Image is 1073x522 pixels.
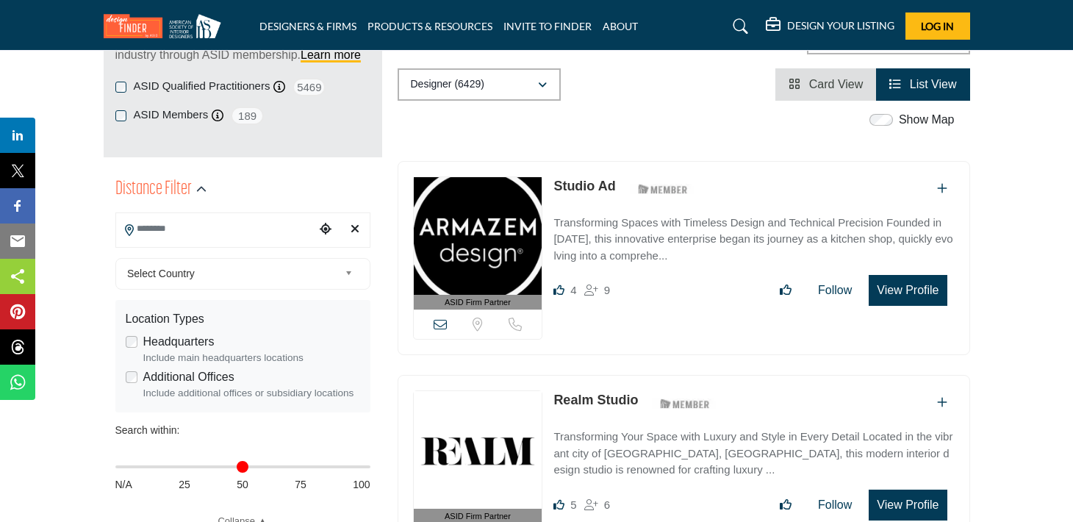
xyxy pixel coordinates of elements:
li: Card View [775,68,876,101]
a: View List [889,78,956,90]
a: View Card [789,78,863,90]
div: Location Types [126,310,360,328]
p: Designer (6429) [411,77,484,92]
i: Likes [553,499,564,510]
span: Log In [921,20,954,32]
span: 100 [353,477,370,493]
img: Site Logo [104,14,229,38]
span: List View [910,78,957,90]
a: DESIGNERS & FIRMS [259,20,356,32]
a: ASID Firm Partner [414,177,542,310]
a: Learn more [301,49,361,61]
span: 4 [570,284,576,296]
label: ASID Members [134,107,209,124]
span: 25 [179,477,190,493]
a: Search [719,15,758,38]
button: Follow [808,276,861,305]
input: Search Location [116,215,315,243]
span: 5469 [293,78,326,96]
a: Add To List [937,396,947,409]
span: Card View [809,78,864,90]
a: INVITE TO FINDER [503,20,592,32]
button: Follow [808,490,861,520]
p: Studio Ad [553,176,615,196]
p: Realm Studio [553,390,638,410]
div: Followers [584,496,610,514]
button: View Profile [869,490,947,521]
span: Select Country [127,265,339,282]
button: Log In [905,12,970,40]
span: 50 [237,477,248,493]
a: Add To List [937,182,947,195]
img: ASID Members Badge Icon [652,394,718,412]
div: Include additional offices or subsidiary locations [143,386,360,401]
input: ASID Members checkbox [115,110,126,121]
a: Realm Studio [553,393,638,407]
span: N/A [115,477,132,493]
div: Include main headquarters locations [143,351,360,365]
span: 5 [570,498,576,511]
i: Likes [553,285,564,296]
div: Clear search location [344,214,366,246]
input: ASID Qualified Practitioners checkbox [115,82,126,93]
a: Transforming Your Space with Luxury and Style in Every Detail Located in the vibrant city of [GEO... [553,420,954,479]
a: PRODUCTS & RESOURCES [367,20,492,32]
h5: DESIGN YOUR LISTING [787,19,894,32]
label: Headquarters [143,333,215,351]
label: ASID Qualified Practitioners [134,78,270,95]
a: ABOUT [603,20,638,32]
a: Transforming Spaces with Timeless Design and Technical Precision Founded in [DATE], this innovati... [553,206,954,265]
a: Studio Ad [553,179,615,193]
li: List View [876,68,969,101]
label: Additional Offices [143,368,234,386]
button: Designer (6429) [398,68,561,101]
span: 189 [231,107,264,125]
img: Studio Ad [414,177,542,295]
span: 9 [604,284,610,296]
span: 75 [295,477,306,493]
div: DESIGN YOUR LISTING [766,18,894,35]
h2: Distance Filter [115,176,192,203]
button: Like listing [770,276,801,305]
span: 6 [604,498,610,511]
p: Transforming Spaces with Timeless Design and Technical Precision Founded in [DATE], this innovati... [553,215,954,265]
button: Like listing [770,490,801,520]
span: ASID Firm Partner [445,296,511,309]
img: ASID Members Badge Icon [630,180,696,199]
button: View Profile [869,275,947,306]
p: Transforming Your Space with Luxury and Style in Every Detail Located in the vibrant city of [GEO... [553,429,954,479]
label: Show Map [899,111,955,129]
img: Realm Studio [414,391,542,509]
div: Search within: [115,423,370,438]
div: Followers [584,282,610,299]
div: Choose your current location [315,214,337,246]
